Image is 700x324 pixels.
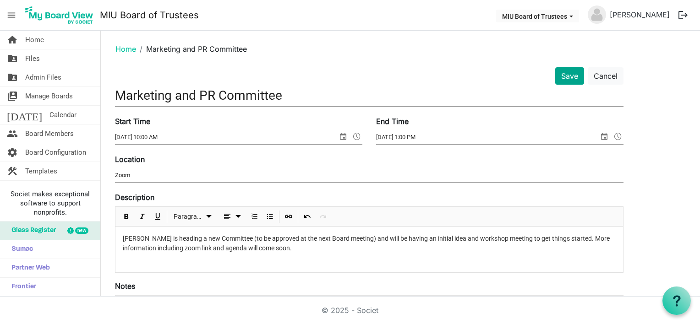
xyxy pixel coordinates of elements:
[7,87,18,105] span: switch_account
[555,67,584,85] button: Save
[25,68,61,86] span: Admin Files
[169,207,217,226] div: Formats
[248,211,261,222] button: Numbered List
[7,278,36,296] span: Frontier
[7,68,18,86] span: folder_shared
[7,124,18,143] span: people
[25,143,86,162] span: Board Configuration
[283,211,295,222] button: Insert Link
[119,207,134,226] div: Bold
[25,162,57,180] span: Templates
[588,5,606,24] img: no-profile-picture.svg
[301,211,314,222] button: Undo
[7,106,42,124] span: [DATE]
[7,49,18,68] span: folder_shared
[25,49,40,68] span: Files
[115,44,136,54] a: Home
[7,162,18,180] span: construction
[673,5,693,25] button: logout
[496,10,579,22] button: MIU Board of Trustees dropdownbutton
[123,234,616,253] p: [PERSON_NAME] is heading a new Committee (to be approved at the next Board meeting) and will be h...
[262,207,278,226] div: Bulleted List
[22,4,96,27] img: My Board View Logo
[120,211,133,222] button: Bold
[217,207,247,226] div: Alignments
[115,85,623,106] input: Title
[150,207,165,226] div: Underline
[170,211,216,222] button: Paragraph dropdownbutton
[174,211,203,222] span: Paragraph
[281,207,296,226] div: Insert Link
[606,5,673,24] a: [PERSON_NAME]
[100,6,199,24] a: MIU Board of Trustees
[136,43,247,54] li: Marketing and PR Committee
[25,124,74,143] span: Board Members
[4,189,96,217] span: Societ makes exceptional software to support nonprofits.
[3,6,20,24] span: menu
[49,106,77,124] span: Calendar
[25,87,73,105] span: Manage Boards
[115,192,154,203] label: Description
[300,207,315,226] div: Undo
[152,211,164,222] button: Underline
[376,116,409,127] label: End Time
[599,130,610,142] span: select
[136,211,148,222] button: Italic
[134,207,150,226] div: Italic
[115,154,145,165] label: Location
[7,240,33,259] span: Sumac
[7,143,18,162] span: settings
[7,31,18,49] span: home
[25,31,44,49] span: Home
[338,130,349,142] span: select
[22,4,100,27] a: My Board View Logo
[7,221,56,240] span: Glass Register
[322,306,378,315] a: © 2025 - Societ
[246,207,262,226] div: Numbered List
[7,259,50,277] span: Partner Web
[219,211,245,222] button: dropdownbutton
[115,116,150,127] label: Start Time
[115,281,135,292] label: Notes
[75,227,88,234] div: new
[588,67,623,85] button: Cancel
[264,211,276,222] button: Bulleted List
